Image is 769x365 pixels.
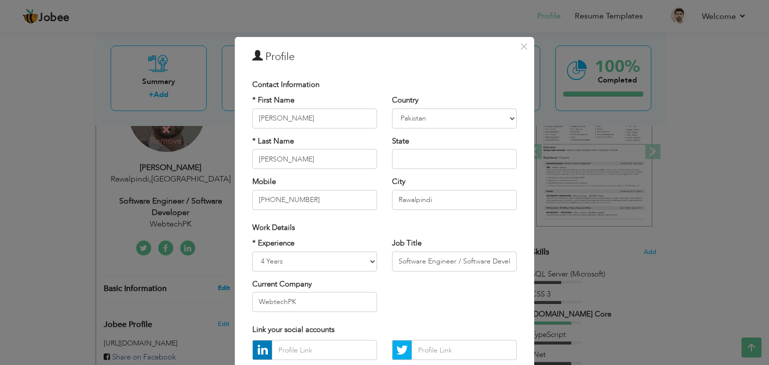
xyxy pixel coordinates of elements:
label: Current Company [252,279,312,289]
img: linkedin [253,340,272,359]
label: * Last Name [252,136,294,146]
label: Job Title [392,238,422,248]
label: * Experience [252,238,294,248]
label: Country [392,95,419,105]
span: Work Details [252,222,295,232]
input: Profile Link [412,340,517,360]
label: City [392,176,406,187]
input: Profile Link [272,340,377,360]
span: Link your social accounts [252,324,334,334]
button: Close [516,38,532,54]
span: × [520,37,528,55]
label: Mobile [252,176,276,187]
img: Twitter [393,340,412,359]
label: State [392,136,409,146]
span: Contact Information [252,79,319,89]
h3: Profile [252,49,517,64]
label: * First Name [252,95,294,105]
